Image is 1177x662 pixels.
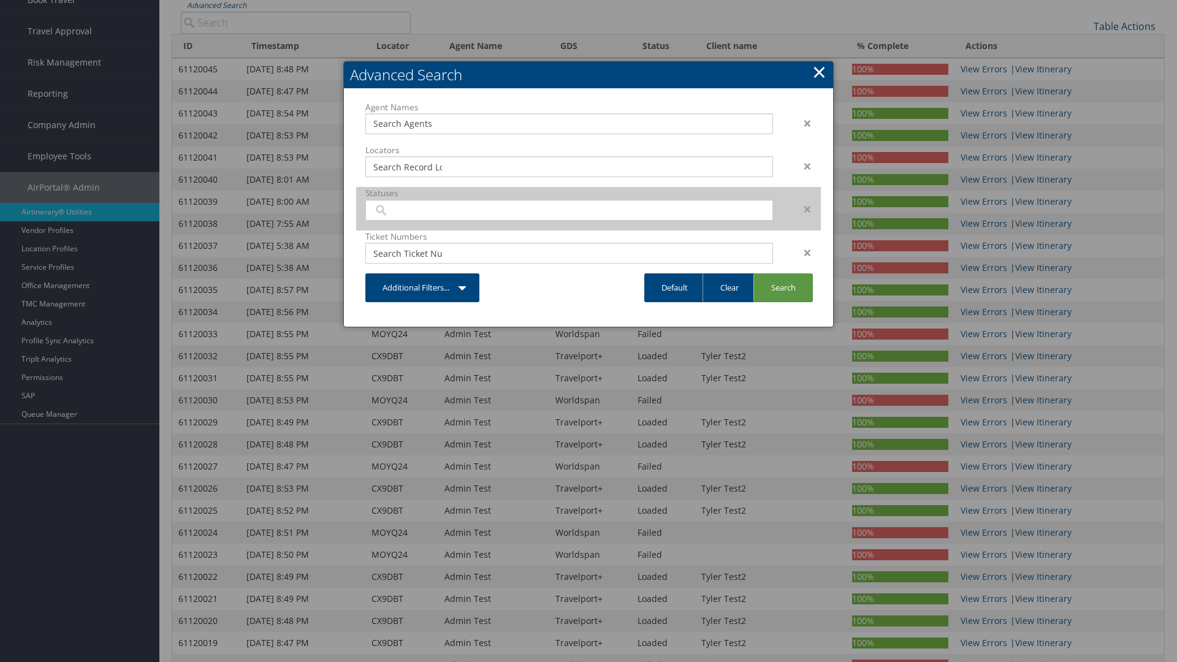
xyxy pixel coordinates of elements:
label: Locators [365,144,773,156]
a: Search [753,273,813,302]
input: Search Agents [373,118,442,130]
label: Statuses [365,187,773,199]
div: × [782,245,821,260]
label: Agent Names [365,101,773,113]
input: Search Record Locators [373,161,442,173]
a: Close [812,59,826,84]
div: × [782,116,821,131]
div: × [782,159,821,173]
div: × [782,202,821,216]
a: Default [644,273,705,302]
a: Clear [703,273,756,302]
input: Search Ticket Number [373,247,442,259]
h2: Advanced Search [344,61,833,88]
a: Additional Filters... [365,273,479,302]
label: Ticket Numbers [365,230,773,243]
